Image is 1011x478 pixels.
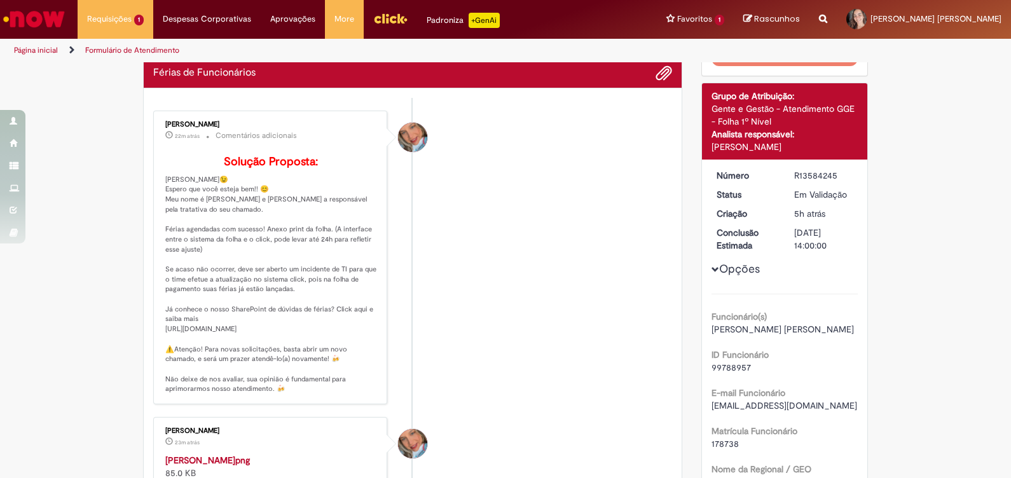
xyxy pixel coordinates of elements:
div: Padroniza [427,13,500,28]
span: Despesas Corporativas [163,13,251,25]
a: Formulário de Atendimento [85,45,179,55]
div: Jacqueline Andrade Galani [398,429,427,458]
span: 23m atrás [175,439,200,446]
button: Adicionar anexos [656,65,672,81]
span: Aprovações [270,13,315,25]
span: Rascunhos [754,13,800,25]
time: 01/10/2025 13:58:27 [175,439,200,446]
div: R13584245 [794,169,853,182]
b: ID Funcionário [712,349,769,360]
div: [DATE] 14:00:00 [794,226,853,252]
b: Solução Proposta: [224,154,318,169]
div: Analista responsável: [712,128,858,140]
div: 01/10/2025 08:51:31 [794,207,853,220]
img: click_logo_yellow_360x200.png [373,9,408,28]
dt: Número [707,169,785,182]
span: Requisições [87,13,132,25]
span: [PERSON_NAME] [PERSON_NAME] [712,324,854,335]
b: Funcionário(s) [712,311,767,322]
span: Favoritos [677,13,712,25]
h2: Férias de Funcionários Histórico de tíquete [153,67,256,79]
img: ServiceNow [1,6,67,32]
span: More [334,13,354,25]
ul: Trilhas de página [10,39,664,62]
p: +GenAi [469,13,500,28]
time: 01/10/2025 13:58:39 [175,132,200,140]
dt: Conclusão Estimada [707,226,785,252]
span: [PERSON_NAME] [PERSON_NAME] [870,13,1001,24]
div: Jacqueline Andrade Galani [398,123,427,152]
a: Rascunhos [743,13,800,25]
dt: Criação [707,207,785,220]
b: Matrícula Funcionário [712,425,797,437]
div: [PERSON_NAME] [165,121,377,128]
span: 99788957 [712,362,751,373]
span: 178738 [712,438,739,449]
p: [PERSON_NAME]😉 Espero que você esteja bem!! 😊 Meu nome é [PERSON_NAME] e [PERSON_NAME] a responsá... [165,156,377,394]
div: Gente e Gestão - Atendimento GGE - Folha 1º Nível [712,102,858,128]
b: Nome da Regional / GEO [712,463,811,475]
span: [EMAIL_ADDRESS][DOMAIN_NAME] [712,400,857,411]
time: 01/10/2025 08:51:31 [794,208,825,219]
div: Em Validação [794,188,853,201]
dt: Status [707,188,785,201]
span: 1 [715,15,724,25]
span: 1 [134,15,144,25]
span: 22m atrás [175,132,200,140]
div: [PERSON_NAME] [712,140,858,153]
small: Comentários adicionais [216,130,297,141]
span: 5h atrás [794,208,825,219]
a: [PERSON_NAME]png [165,454,250,466]
a: Página inicial [14,45,58,55]
div: Grupo de Atribuição: [712,90,858,102]
b: E-mail Funcionário [712,387,785,399]
div: [PERSON_NAME] [165,427,377,435]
